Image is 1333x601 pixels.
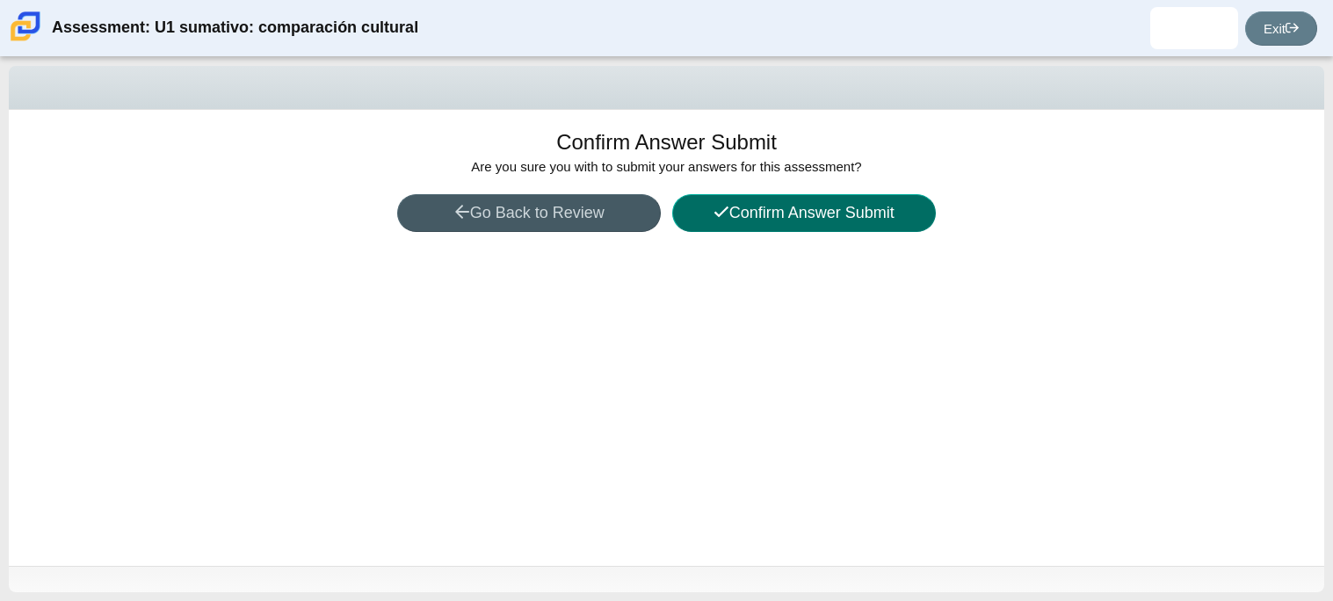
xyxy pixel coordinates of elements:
[7,8,44,45] img: Carmen School of Science & Technology
[556,127,777,157] h1: Confirm Answer Submit
[397,194,661,232] button: Go Back to Review
[52,7,418,49] div: Assessment: U1 sumativo: comparación cultural
[1245,11,1317,46] a: Exit
[471,159,861,174] span: Are you sure you with to submit your answers for this assessment?
[1180,14,1208,42] img: ismael.castanon.9OFsOl
[672,194,936,232] button: Confirm Answer Submit
[7,33,44,47] a: Carmen School of Science & Technology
